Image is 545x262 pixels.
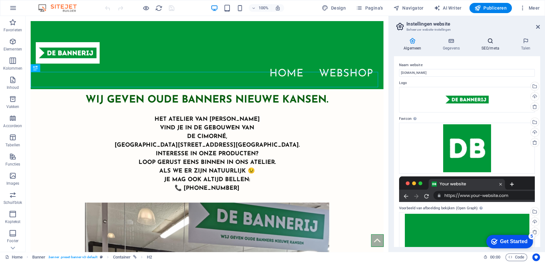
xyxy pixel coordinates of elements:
[7,238,19,243] p: Footer
[469,3,512,13] button: Publiceren
[113,253,131,261] span: Klik om te selecteren, dubbelklik om te bewerken
[394,38,433,51] h4: Algemeen
[356,5,383,11] span: Pagina's
[32,253,152,261] nav: breadcrumb
[399,61,535,69] label: Naam website
[37,4,85,12] img: Editor Logo
[399,69,535,77] input: Naam...
[399,115,535,123] label: Favicon
[406,27,527,33] h3: Beheer uw website-instellingen
[519,5,540,11] span: Meer
[433,38,472,51] h4: Gegevens
[434,5,462,11] span: AI Writer
[4,47,22,52] p: Elementen
[4,27,22,33] p: Favorieten
[5,253,23,261] a: Klik om selectie op te heffen, dubbelklik om Pagina's te open
[3,66,23,71] p: Kolommen
[399,123,535,174] div: Bannerij.DB-38iwmpXmbiLskbwrL_GUIw-7sL1cdnzqOPPgY-0iLaxdw.png
[495,255,496,259] span: :
[100,255,103,259] i: Dit element is een aanpasbare voorinstelling
[532,253,540,261] button: Usercentrics
[5,3,52,17] div: Get Started 5 items remaining, 0% complete
[5,219,21,224] p: Koptekst
[275,5,281,11] i: Stel bij het wijzigen van de grootte van de weergegeven website automatisch het juist zoomniveau ...
[508,253,524,261] span: Code
[472,38,511,51] h4: SEO/meta
[47,1,54,8] div: 5
[399,87,535,112] div: DEBANNERIJ-dhk5foMKLJrjiYC-zA8SsQ.png
[258,4,269,12] h6: 100%
[505,253,527,261] button: Code
[249,4,271,12] button: 100%
[6,104,19,109] p: Vakken
[319,3,348,13] button: Design
[322,5,346,11] span: Design
[517,3,542,13] button: Meer
[490,253,500,261] span: 00 00
[399,79,535,87] label: Logo
[399,204,535,212] label: Voorbeeld van afbeelding bekijken (Open Graph)
[7,85,19,90] p: Inhoud
[391,3,426,13] button: Navigator
[4,200,22,205] p: Schuifblok
[155,4,163,12] i: Pagina opnieuw laden
[483,253,500,261] h6: Sessietijd
[5,92,358,177] div: ​​​​​
[406,21,540,27] h2: Instellingen website
[474,5,507,11] span: Publiceren
[155,4,163,12] button: reload
[19,7,46,13] div: Get Started
[6,181,19,186] p: Images
[32,253,46,261] span: Klik om te selecteren, dubbelklik om te bewerken
[133,255,137,259] i: Dit element is gelinkt
[5,143,20,148] p: Tabellen
[3,123,22,128] p: Accordeon
[431,3,464,13] button: AI Writer
[5,162,20,167] p: Functies
[48,253,97,261] span: . banner .preset-banner-v3-default
[319,3,348,13] div: Design (Ctrl+Alt+Y)
[511,38,540,51] h4: Talen
[142,4,150,12] button: Klik hier om de voorbeeldmodus te verlaten en verder te gaan met bewerken
[353,3,386,13] button: Pagina's
[393,5,424,11] span: Navigator
[147,253,152,261] span: Klik om te selecteren, dubbelklik om te bewerken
